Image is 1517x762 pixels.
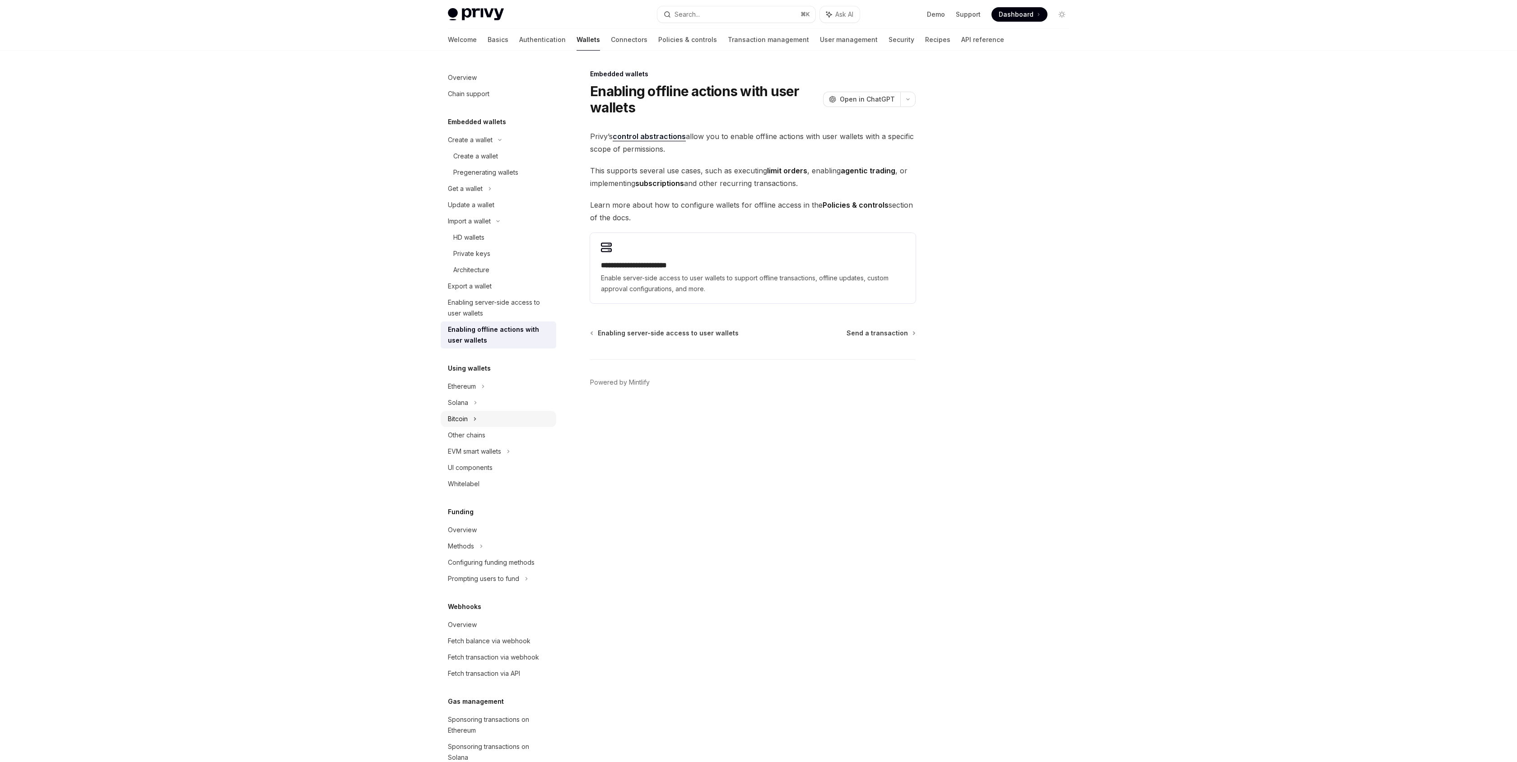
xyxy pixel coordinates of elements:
span: Ask AI [835,10,853,19]
div: Overview [448,619,477,630]
div: Fetch balance via webhook [448,636,530,646]
div: Overview [448,525,477,535]
a: Security [889,29,914,51]
div: Enabling offline actions with user wallets [448,324,551,346]
a: API reference [961,29,1004,51]
div: Search... [675,9,700,20]
span: Open in ChatGPT [840,95,895,104]
div: Solana [448,397,468,408]
a: Enabling server-side access to user wallets [441,294,556,321]
a: Private keys [441,246,556,262]
h5: Gas management [448,696,504,707]
a: Chain support [441,86,556,102]
div: Fetch transaction via API [448,668,520,679]
a: Other chains [441,427,556,443]
div: Whitelabel [448,479,479,489]
div: Export a wallet [448,281,492,292]
span: Enable server-side access to user wallets to support offline transactions, offline updates, custo... [601,273,905,294]
div: Bitcoin [448,414,468,424]
a: Overview [441,617,556,633]
a: Transaction management [728,29,809,51]
img: light logo [448,8,504,21]
a: UI components [441,460,556,476]
a: Fetch balance via webhook [441,633,556,649]
a: Create a wallet [441,148,556,164]
a: Enabling offline actions with user wallets [441,321,556,348]
a: Sponsoring transactions on Ethereum [441,711,556,739]
a: Basics [488,29,508,51]
div: Architecture [453,265,489,275]
div: Pregenerating wallets [453,167,518,178]
span: Dashboard [999,10,1033,19]
h5: Funding [448,506,474,517]
span: ⌘ K [800,11,810,18]
a: Dashboard [991,7,1047,22]
div: Update a wallet [448,200,494,210]
a: Export a wallet [441,278,556,294]
a: Fetch transaction via API [441,665,556,682]
a: Demo [927,10,945,19]
div: Ethereum [448,381,476,392]
a: Policies & controls [658,29,717,51]
a: HD wallets [441,229,556,246]
strong: subscriptions [635,179,684,188]
a: Architecture [441,262,556,278]
div: HD wallets [453,232,484,243]
span: Enabling server-side access to user wallets [598,329,739,338]
div: Enabling server-side access to user wallets [448,297,551,319]
div: UI components [448,462,493,473]
div: EVM smart wallets [448,446,501,457]
a: Update a wallet [441,197,556,213]
div: Methods [448,541,474,552]
a: Pregenerating wallets [441,164,556,181]
h5: Webhooks [448,601,481,612]
a: Overview [441,522,556,538]
span: Send a transaction [847,329,908,338]
a: **** **** **** **** ****Enable server-side access to user wallets to support offline transactions... [590,233,916,303]
span: Privy’s allow you to enable offline actions with user wallets with a specific scope of permissions. [590,130,916,155]
a: Wallets [577,29,600,51]
button: Ask AI [820,6,860,23]
a: Support [956,10,981,19]
a: Configuring funding methods [441,554,556,571]
div: Embedded wallets [590,70,916,79]
a: control abstractions [613,132,686,141]
h5: Using wallets [448,363,491,374]
h1: Enabling offline actions with user wallets [590,83,819,116]
a: Recipes [925,29,950,51]
div: Chain support [448,88,489,99]
button: Open in ChatGPT [823,92,900,107]
div: Other chains [448,430,485,441]
a: User management [820,29,878,51]
a: Enabling server-side access to user wallets [591,329,739,338]
a: Fetch transaction via webhook [441,649,556,665]
span: Learn more about how to configure wallets for offline access in the section of the docs. [590,199,916,224]
a: Whitelabel [441,476,556,492]
span: This supports several use cases, such as executing , enabling , or implementing and other recurri... [590,164,916,190]
div: Sponsoring transactions on Ethereum [448,714,551,736]
strong: agentic trading [841,166,895,175]
a: Powered by Mintlify [590,378,650,387]
h5: Embedded wallets [448,116,506,127]
button: Toggle dark mode [1055,7,1069,22]
div: Prompting users to fund [448,573,519,584]
a: Send a transaction [847,329,915,338]
div: Get a wallet [448,183,483,194]
a: Connectors [611,29,647,51]
div: Fetch transaction via webhook [448,652,539,663]
button: Search...⌘K [657,6,815,23]
div: Create a wallet [453,151,498,162]
div: Private keys [453,248,490,259]
a: Authentication [519,29,566,51]
a: Welcome [448,29,477,51]
div: Overview [448,72,477,83]
strong: limit orders [767,166,807,175]
div: Import a wallet [448,216,491,227]
a: Overview [441,70,556,86]
strong: Policies & controls [823,200,889,209]
div: Configuring funding methods [448,557,535,568]
div: Create a wallet [448,135,493,145]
